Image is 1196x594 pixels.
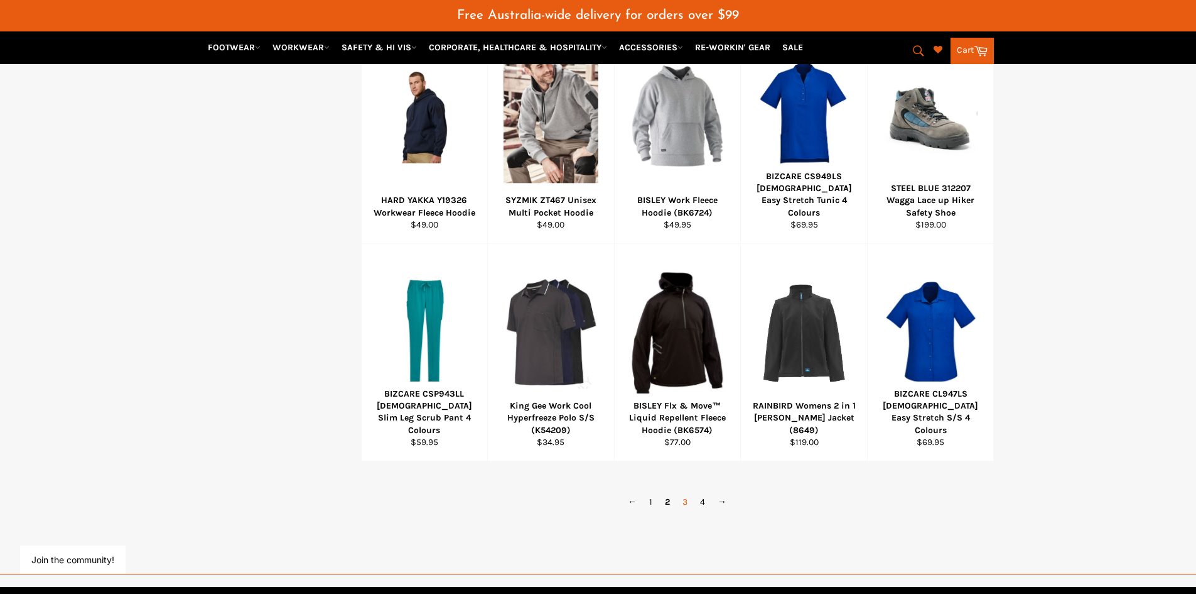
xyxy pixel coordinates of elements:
[369,194,480,219] div: HARD YAKKA Y19326 Workwear Fleece Hoodie
[694,493,711,511] a: 4
[337,36,422,58] a: SAFETY & HI VIS
[614,26,741,244] a: BISLEY Work Fleece Hoodie (BK6724)BISLEY Work Fleece Hoodie (BK6724)$49.95
[622,194,733,219] div: BISLEY Work Fleece Hoodie (BK6724)
[496,400,606,436] div: King Gee Work Cool Hyperfreeze Polo S/S (K54209)
[361,244,488,461] a: BIZCARE CSP943LL Ladies Slim Leg Scrub Pant 4 ColoursBIZCARE CSP943LL [DEMOGRAPHIC_DATA] Slim Leg...
[643,493,659,511] a: 1
[622,493,643,511] a: ←
[614,244,741,461] a: BISLEY Flx & Move™ Liquid Repellent Fleece Hoodie (BK6574)BISLEY Flx & Move™ Liquid Repellent Fle...
[487,244,614,461] a: King Gee Work Cool Hyperfreeze Polo S/S (K54209)King Gee Work Cool Hyperfreeze Polo S/S (K54209)$...
[457,9,739,22] span: Free Australia-wide delivery for orders over $99
[740,26,867,244] a: BIZCARE CS949LS Ladies Easy Stretch Tunic 4 ColoursBIZCARE CS949LS [DEMOGRAPHIC_DATA] Easy Stretc...
[203,36,266,58] a: FOOTWEAR
[267,36,335,58] a: WORKWEAR
[777,36,808,58] a: SALE
[676,493,694,511] a: 3
[875,388,986,436] div: BIZCARE CL947LS [DEMOGRAPHIC_DATA] Easy Stretch S/S 4 Colours
[487,26,614,244] a: SYZMIK ZT467 Unisex Multi Pocket HoodieSYZMIK ZT467 Unisex Multi Pocket Hoodie$49.00
[659,493,676,511] span: 2
[749,170,859,219] div: BIZCARE CS949LS [DEMOGRAPHIC_DATA] Easy Stretch Tunic 4 Colours
[690,36,775,58] a: RE-WORKIN' GEAR
[749,400,859,436] div: RAINBIRD Womens 2 in 1 [PERSON_NAME] Jacket (8649)
[867,244,994,461] a: BIZCARE CL947LS Ladies Easy Stretch S/S 4 ColoursBIZCARE CL947LS [DEMOGRAPHIC_DATA] Easy Stretch ...
[424,36,612,58] a: CORPORATE, HEALTHCARE & HOSPITALITY
[740,244,867,461] a: RAINBIRD Womens 2 in 1 Carroll Jacket (8649)RAINBIRD Womens 2 in 1 [PERSON_NAME] Jacket (8649)$11...
[951,38,994,64] a: Cart
[867,26,994,244] a: STEEL BLUE 312207 Wagga Lace up Hiker Safety ShoeSTEEL BLUE 312207 Wagga Lace up Hiker Safety Sho...
[711,493,733,511] a: →
[614,36,688,58] a: ACCESSORIES
[622,400,733,436] div: BISLEY Flx & Move™ Liquid Repellent Fleece Hoodie (BK6574)
[361,26,488,244] a: HARD YAKKA Y19326 Workwear Fleece HoodieHARD YAKKA Y19326 Workwear Fleece Hoodie$49.00
[875,182,986,219] div: STEEL BLUE 312207 Wagga Lace up Hiker Safety Shoe
[31,554,114,565] button: Join the community!
[369,388,480,436] div: BIZCARE CSP943LL [DEMOGRAPHIC_DATA] Slim Leg Scrub Pant 4 Colours
[496,194,606,219] div: SYZMIK ZT467 Unisex Multi Pocket Hoodie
